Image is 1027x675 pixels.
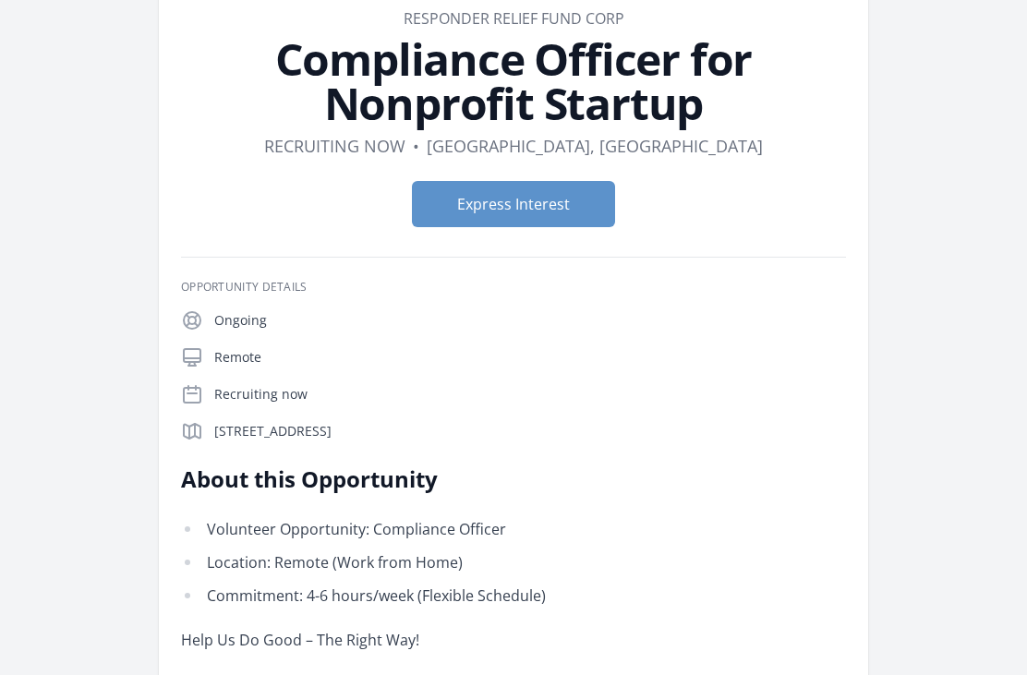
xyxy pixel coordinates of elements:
[181,37,846,126] h1: Compliance Officer for Nonprofit Startup
[214,311,846,330] p: Ongoing
[181,516,721,542] li: Volunteer Opportunity: Compliance Officer
[181,627,721,653] p: Help Us Do Good – The Right Way!
[181,464,721,494] h2: About this Opportunity
[427,133,763,159] dd: [GEOGRAPHIC_DATA], [GEOGRAPHIC_DATA]
[181,280,846,295] h3: Opportunity Details
[214,385,846,404] p: Recruiting now
[412,181,615,227] button: Express Interest
[264,133,405,159] dd: Recruiting now
[404,8,624,29] a: Responder Relief Fund Corp
[181,583,721,609] li: Commitment: 4-6 hours/week (Flexible Schedule)
[214,422,846,440] p: [STREET_ADDRESS]
[214,348,846,367] p: Remote
[413,133,419,159] div: •
[181,549,721,575] li: Location: Remote (Work from Home)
